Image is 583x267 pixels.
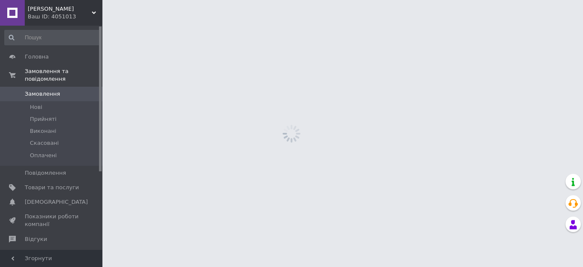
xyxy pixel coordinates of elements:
span: Прийняті [30,115,56,123]
span: Відгуки [25,235,47,243]
span: Виконані [30,127,56,135]
span: Замовлення [25,90,60,98]
input: Пошук [4,30,101,45]
span: Оплачені [30,152,57,159]
span: Нові [30,103,42,111]
span: ВІКА [28,5,92,13]
span: Показники роботи компанії [25,213,79,228]
span: Головна [25,53,49,61]
span: Скасовані [30,139,59,147]
span: Повідомлення [25,169,66,177]
span: [DEMOGRAPHIC_DATA] [25,198,88,206]
div: Ваш ID: 4051013 [28,13,102,21]
span: Замовлення та повідомлення [25,67,102,83]
span: Товари та послуги [25,184,79,191]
